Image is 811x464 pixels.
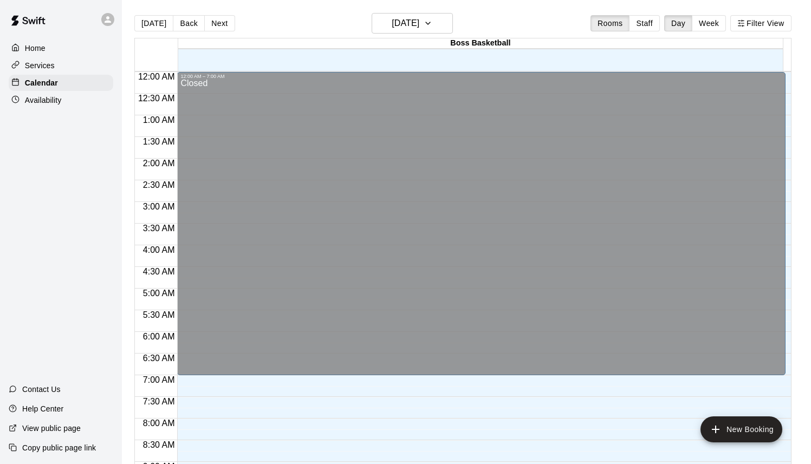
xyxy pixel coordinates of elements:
[22,403,63,414] p: Help Center
[140,159,178,168] span: 2:00 AM
[140,310,178,319] span: 5:30 AM
[140,245,178,254] span: 4:00 AM
[173,15,205,31] button: Back
[629,15,660,31] button: Staff
[134,15,173,31] button: [DATE]
[178,38,782,49] div: Boss Basketball
[140,397,178,406] span: 7:30 AM
[177,72,785,375] div: 12:00 AM – 7:00 AM: Closed
[9,75,113,91] a: Calendar
[180,74,782,79] div: 12:00 AM – 7:00 AM
[664,15,692,31] button: Day
[140,137,178,146] span: 1:30 AM
[140,375,178,384] span: 7:00 AM
[22,423,81,434] p: View public page
[140,115,178,125] span: 1:00 AM
[204,15,235,31] button: Next
[22,384,61,395] p: Contact Us
[730,15,791,31] button: Filter View
[135,72,178,81] span: 12:00 AM
[692,15,726,31] button: Week
[180,79,782,379] div: Closed
[25,95,62,106] p: Availability
[140,202,178,211] span: 3:00 AM
[9,57,113,74] a: Services
[140,267,178,276] span: 4:30 AM
[25,43,46,54] p: Home
[140,440,178,449] span: 8:30 AM
[140,354,178,363] span: 6:30 AM
[140,332,178,341] span: 6:00 AM
[135,94,178,103] span: 12:30 AM
[140,180,178,189] span: 2:30 AM
[9,92,113,108] a: Availability
[140,224,178,233] span: 3:30 AM
[591,15,630,31] button: Rooms
[25,60,55,71] p: Services
[25,77,58,88] p: Calendar
[392,16,419,31] h6: [DATE]
[372,13,453,34] button: [DATE]
[700,416,782,442] button: add
[140,419,178,428] span: 8:00 AM
[9,40,113,56] a: Home
[140,289,178,298] span: 5:00 AM
[22,442,96,453] p: Copy public page link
